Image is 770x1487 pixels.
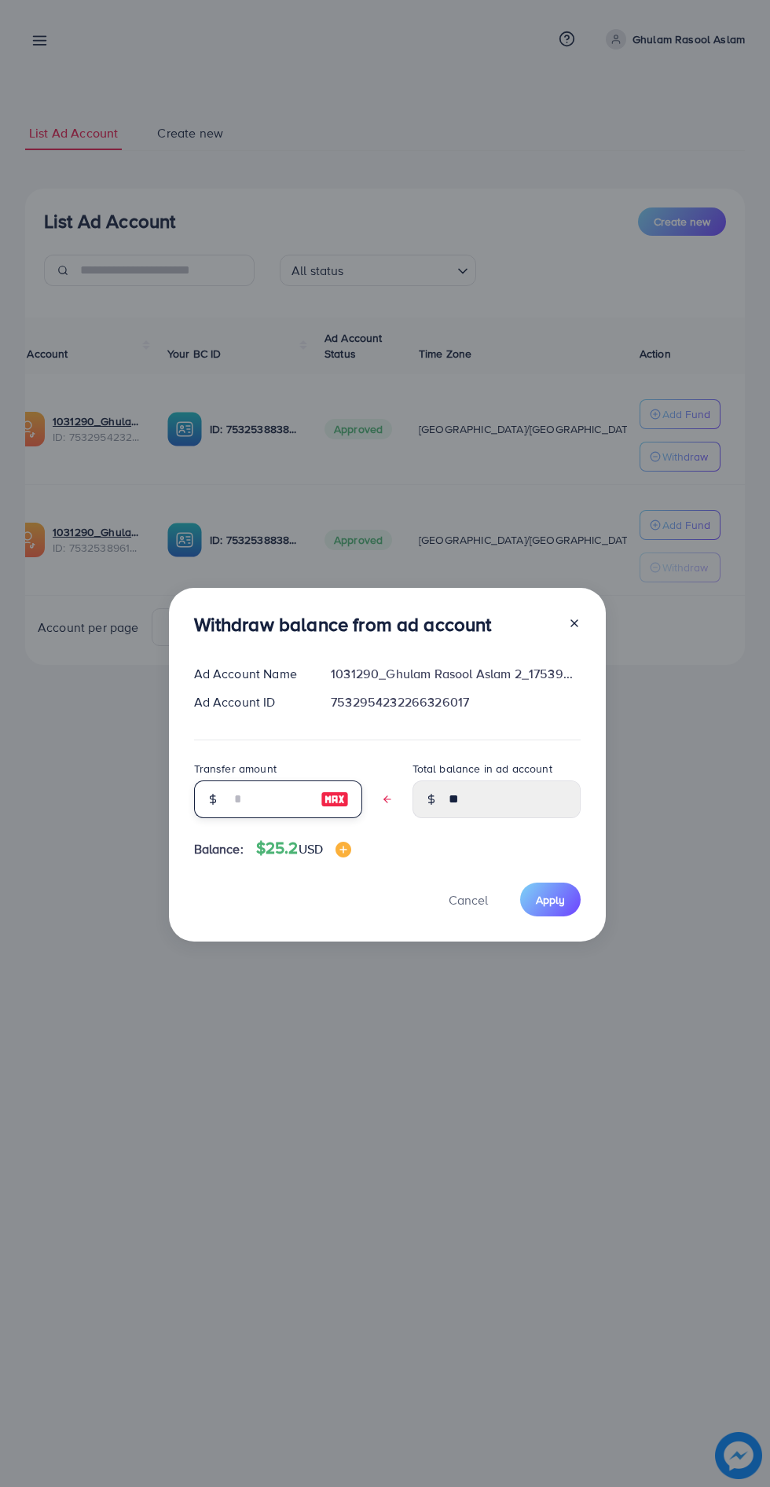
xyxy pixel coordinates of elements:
[194,840,244,858] span: Balance:
[412,761,552,777] label: Total balance in ad account
[181,693,319,711] div: Ad Account ID
[194,613,492,636] h3: Withdraw balance from ad account
[335,842,351,857] img: image
[299,840,323,857] span: USD
[520,883,581,916] button: Apply
[536,892,565,908] span: Apply
[429,883,508,916] button: Cancel
[181,665,319,683] div: Ad Account Name
[318,665,592,683] div: 1031290_Ghulam Rasool Aslam 2_1753902599199
[321,790,349,809] img: image
[194,761,277,777] label: Transfer amount
[318,693,592,711] div: 7532954232266326017
[256,839,351,858] h4: $25.2
[449,891,488,909] span: Cancel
